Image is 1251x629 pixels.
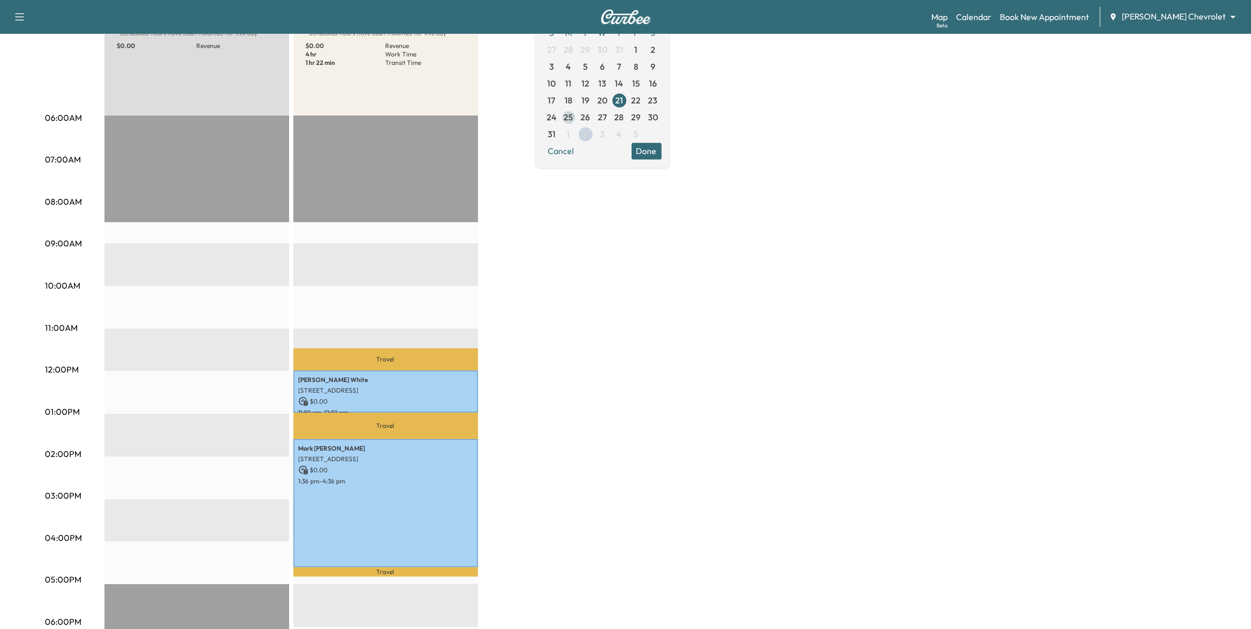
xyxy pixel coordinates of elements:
p: 03:00PM [45,489,82,502]
p: 10:00AM [45,279,81,292]
p: Mark [PERSON_NAME] [299,444,473,453]
p: [PERSON_NAME] White [299,376,473,384]
span: 12 [581,77,589,90]
button: Done [632,142,662,159]
span: 3 [600,128,605,140]
p: $ 0.00 [306,42,386,50]
span: 16 [649,77,657,90]
p: Work Time [386,50,465,59]
span: 1 [635,43,638,56]
p: [STREET_ADDRESS] [299,386,473,395]
span: 17 [548,94,556,107]
img: Curbee Logo [600,9,651,24]
p: 04:00PM [45,531,82,544]
span: 30 [597,43,607,56]
p: $ 0.00 [117,42,197,50]
span: 29 [632,111,641,123]
span: 24 [547,111,557,123]
p: $ 0.00 [299,465,473,475]
p: 12:00PM [45,363,79,376]
p: [STREET_ADDRESS] [299,455,473,463]
p: $ 0.00 [299,397,473,406]
span: 27 [547,43,556,56]
span: 25 [564,111,574,123]
span: 28 [615,111,624,123]
p: 1 hr 22 min [306,59,386,67]
button: Cancel [543,142,579,159]
span: 1 [567,128,570,140]
span: 8 [634,60,638,73]
span: 3 [549,60,554,73]
span: 31 [548,128,556,140]
span: 6 [600,60,605,73]
p: 07:00AM [45,153,81,166]
span: 21 [615,94,623,107]
p: 06:00PM [45,615,82,628]
p: 1:36 pm - 4:36 pm [299,477,473,485]
p: 08:00AM [45,195,82,208]
span: 5 [583,60,588,73]
p: Travel [293,567,478,577]
span: 26 [581,111,590,123]
p: 4 hr [306,50,386,59]
span: 15 [632,77,640,90]
a: Book New Appointment [1000,11,1089,23]
p: 11:00AM [45,321,78,334]
a: Calendar [956,11,991,23]
p: Transit Time [386,59,465,67]
p: 11:59 am - 12:59 pm [299,408,473,417]
span: 2 [651,43,655,56]
span: 31 [615,43,623,56]
span: 13 [598,77,606,90]
span: [PERSON_NAME] Chevrolet [1122,11,1226,23]
span: 28 [564,43,574,56]
p: Travel [293,413,478,439]
p: 01:00PM [45,405,80,418]
p: Revenue [386,42,465,50]
span: 29 [581,43,590,56]
span: 30 [648,111,658,123]
span: 7 [617,60,622,73]
div: Beta [937,22,948,30]
span: 22 [632,94,641,107]
span: 11 [566,77,572,90]
span: 18 [565,94,572,107]
p: 02:00PM [45,447,82,460]
p: 05:00PM [45,573,82,586]
span: 23 [648,94,658,107]
p: 09:00AM [45,237,82,250]
p: 06:00AM [45,111,82,124]
span: 14 [615,77,624,90]
a: MapBeta [931,11,948,23]
span: 19 [581,94,589,107]
span: 10 [548,77,556,90]
p: Travel [293,348,478,370]
span: 27 [598,111,607,123]
span: 4 [566,60,571,73]
p: Revenue [197,42,276,50]
span: 2 [583,128,588,140]
span: 5 [634,128,638,140]
span: 20 [597,94,607,107]
span: 4 [617,128,622,140]
span: 9 [651,60,655,73]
